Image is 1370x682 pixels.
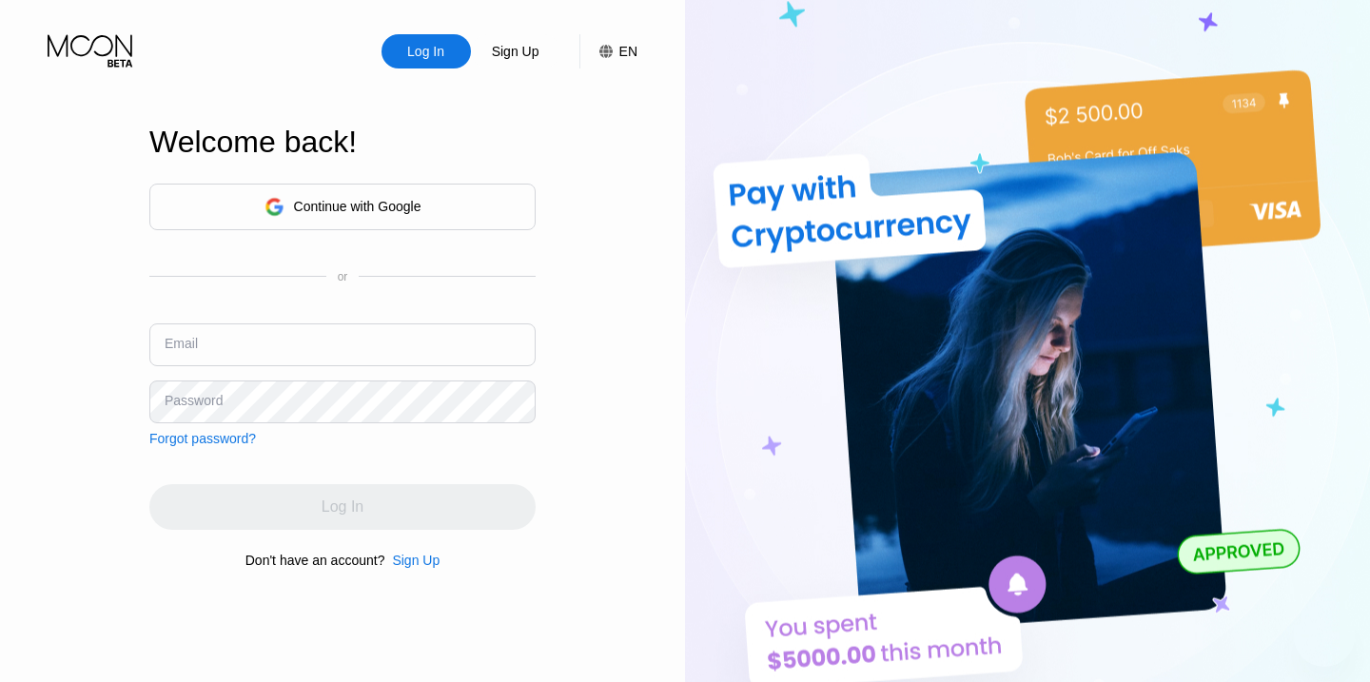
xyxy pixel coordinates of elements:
[619,44,637,59] div: EN
[149,431,256,446] div: Forgot password?
[384,553,440,568] div: Sign Up
[392,553,440,568] div: Sign Up
[149,125,536,160] div: Welcome back!
[471,34,560,68] div: Sign Up
[1294,606,1355,667] iframe: Button to launch messaging window
[245,553,385,568] div: Don't have an account?
[149,184,536,230] div: Continue with Google
[338,270,348,283] div: or
[405,42,446,61] div: Log In
[490,42,541,61] div: Sign Up
[165,336,198,351] div: Email
[382,34,471,68] div: Log In
[579,34,637,68] div: EN
[294,199,421,214] div: Continue with Google
[165,393,223,408] div: Password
